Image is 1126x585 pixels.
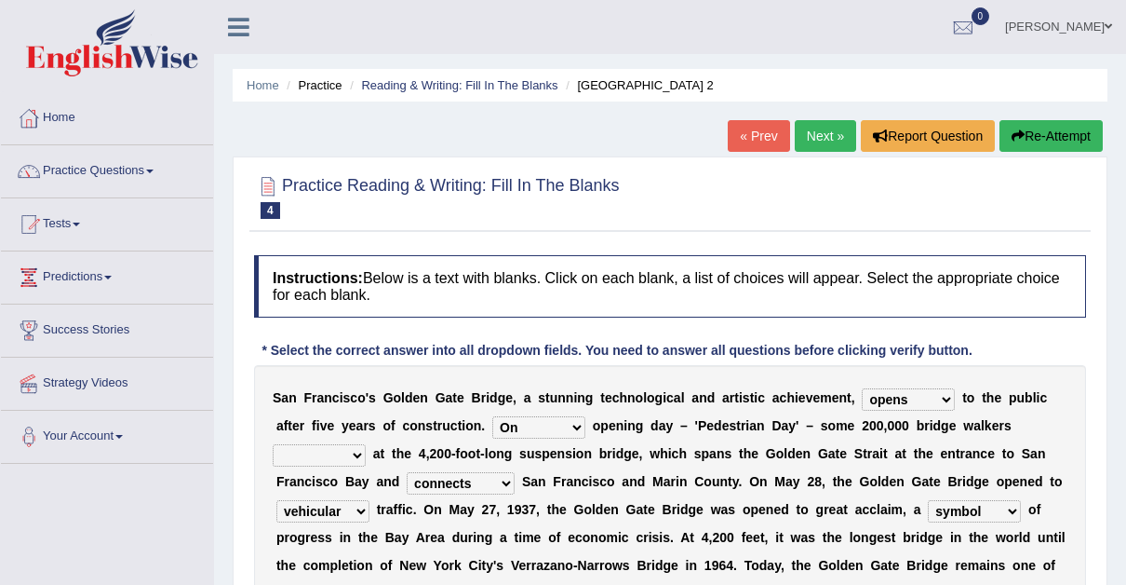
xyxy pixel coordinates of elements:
b: i [739,390,743,405]
b: u [550,390,558,405]
b: a [446,390,453,405]
b: - [451,446,456,461]
b: n [616,418,624,433]
b: e [994,390,1001,405]
b: S [1022,446,1030,461]
b: c [672,446,679,461]
b: i [663,390,666,405]
b: S [854,446,863,461]
b: n [757,418,765,433]
b: g [941,418,949,433]
b: n [538,474,546,489]
b: f [284,418,288,433]
a: Home [247,78,279,92]
b: a [622,474,629,489]
b: o [382,418,391,433]
b: i [795,390,798,405]
b: n [577,390,585,405]
b: s [592,474,599,489]
b: s [538,390,545,405]
b: d [787,446,796,461]
b: n [699,390,707,405]
b: f [312,418,316,433]
b: i [573,390,577,405]
b: a [281,390,288,405]
b: r [481,390,486,405]
b: o [607,474,615,489]
b: l [681,390,685,405]
b: t [392,446,396,461]
b: g [636,418,644,433]
b: p [1009,390,1017,405]
b: v [806,390,813,405]
button: Re-Attempt [999,120,1103,152]
li: Practice [282,76,342,94]
b: y [665,418,673,433]
b: e [796,446,803,461]
b: t [288,418,292,433]
b: a [276,418,284,433]
b: 4 [419,446,426,461]
b: 2 [430,446,437,461]
b: a [524,390,531,405]
b: s [724,446,731,461]
b: u [1017,390,1025,405]
a: Predictions [1,252,213,298]
b: o [636,390,644,405]
b: n [1038,446,1046,461]
b: c [332,390,340,405]
b: t [962,390,967,405]
b: e [349,418,356,433]
b: t [739,446,744,461]
b: n [972,446,981,461]
b: w [650,446,660,461]
b: h [660,446,668,461]
b: r [437,418,442,433]
b: i [312,474,315,489]
a: Reading & Writing: Fill In The Blanks [361,78,557,92]
a: Strategy Videos [1,358,213,404]
b: t [836,446,840,461]
b: m [820,390,831,405]
b: r [561,474,566,489]
b: a [1030,446,1038,461]
b: l [981,418,985,433]
b: t [902,446,906,461]
b: r [363,418,368,433]
b: o [357,390,366,405]
b: h [918,446,926,461]
b: i [572,446,576,461]
b: a [709,446,717,461]
b: i [486,390,489,405]
span: 0 [972,7,990,25]
b: r [300,418,304,433]
a: Home [1,92,213,139]
b: s [519,446,527,461]
b: h [786,390,795,405]
b: a [691,390,699,405]
b: r [284,474,288,489]
b: s [369,418,376,433]
b: o [647,390,655,405]
h4: Below is a text with blanks. Click on each blank, a list of choices will appear. Select the appro... [254,255,1086,318]
b: y [788,418,796,433]
b: c [323,474,330,489]
b: m [836,418,847,433]
b: e [413,390,421,405]
b: c [450,418,458,433]
b: ' [796,418,798,433]
b: t [847,390,851,405]
b: a [872,446,879,461]
b: v [320,418,328,433]
b: , [639,446,643,461]
b: b [917,418,925,433]
b: n [418,418,426,433]
b: s [425,418,433,433]
b: t [734,390,739,405]
b: c [402,418,409,433]
b: a [373,446,381,461]
b: b [599,446,608,461]
b: 0 [877,418,884,433]
b: o [465,418,474,433]
b: , [884,418,888,433]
